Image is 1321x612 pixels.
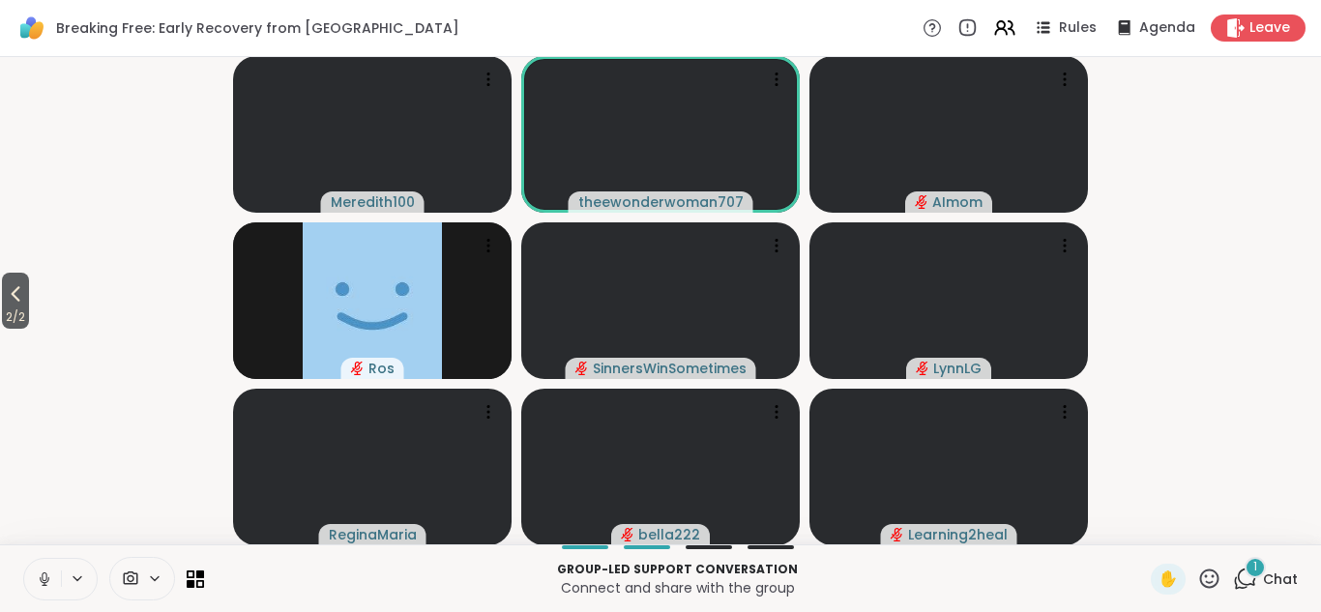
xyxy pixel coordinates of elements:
span: audio-muted [351,362,365,375]
span: bella222 [638,525,700,544]
p: Connect and share with the group [216,578,1139,597]
span: audio-muted [915,195,928,209]
span: Chat [1263,569,1298,589]
span: Meredith100 [331,192,415,212]
span: audio-muted [916,362,929,375]
span: Learning2heal [908,525,1008,544]
span: Leave [1249,18,1290,38]
span: theewonderwoman707 [578,192,744,212]
span: SinnersWinSometimes [593,359,747,378]
span: ReginaMaria [329,525,417,544]
span: audio-muted [891,528,904,541]
button: 2/2 [2,273,29,329]
span: 2 / 2 [2,306,29,329]
span: 1 [1253,559,1257,575]
span: Breaking Free: Early Recovery from [GEOGRAPHIC_DATA] [56,18,459,38]
span: Ros [368,359,395,378]
span: Agenda [1139,18,1195,38]
img: Ros [303,222,442,379]
span: LynnLG [933,359,982,378]
span: audio-muted [621,528,634,541]
span: ✋ [1159,568,1178,591]
span: Rules [1059,18,1097,38]
span: audio-muted [575,362,589,375]
p: Group-led support conversation [216,561,1139,578]
span: AImom [932,192,983,212]
img: ShareWell Logomark [15,12,48,44]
